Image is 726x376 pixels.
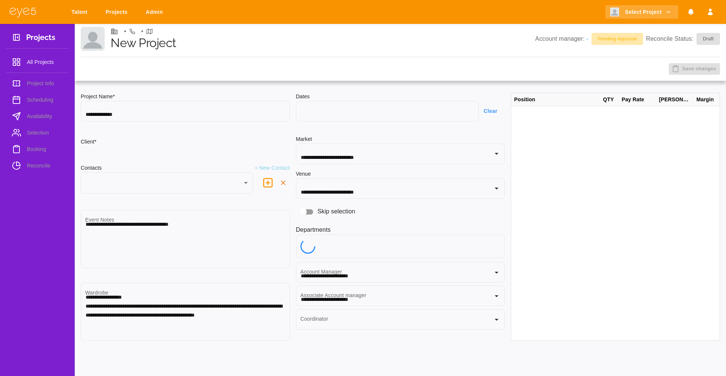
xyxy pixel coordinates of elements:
button: Open [491,267,502,278]
p: Account manager: [535,34,588,43]
img: Client logo [81,27,105,51]
h6: Venue [296,170,311,178]
img: Client logo [610,7,619,16]
li: • [141,27,143,36]
h3: Projects [26,33,55,44]
h6: Dates [296,93,505,101]
div: Pay Rate [619,93,656,106]
li: • [124,27,126,36]
div: [PERSON_NAME] [656,93,693,106]
div: Skip selection [296,205,505,219]
span: Draft [698,35,718,43]
span: All Projects [27,58,62,67]
a: Talent [67,5,95,19]
img: eye5 [9,7,37,18]
h1: New Project [111,36,535,50]
button: Clear [479,104,505,118]
div: Position [511,93,600,106]
h6: Departments [296,225,505,234]
button: Open [491,291,502,301]
button: delete [259,174,277,191]
button: Open [491,148,502,159]
div: QTY [600,93,619,106]
div: Margin [693,93,720,106]
a: All Projects [6,55,68,70]
span: Pending Approval [593,35,641,43]
a: Projects [101,5,135,19]
p: Reconcile Status: [646,33,720,45]
button: Select Project [605,5,678,19]
h6: Contacts [81,164,102,172]
button: Open [491,183,502,194]
button: Notifications [684,5,698,19]
a: - [586,36,588,42]
h6: Client* [81,138,96,146]
button: Open [491,314,502,325]
button: delete [277,176,290,189]
h6: Market [296,135,505,144]
h6: Project Name* [81,93,290,101]
a: Admin [141,5,170,19]
p: + New Contact [254,164,290,172]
